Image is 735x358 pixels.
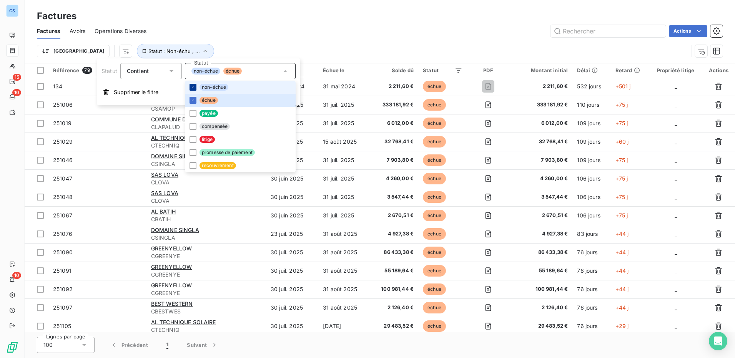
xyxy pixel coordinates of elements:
[572,77,610,96] td: 532 jours
[615,212,628,219] span: +75 j
[472,67,505,73] div: PDF
[423,136,446,148] span: échue
[101,68,117,74] span: Statut
[375,230,414,238] span: 4 927,38 €
[151,208,176,215] span: AL BATIH
[615,194,628,200] span: +75 j
[514,101,568,109] span: 333 181,92 €
[514,322,568,330] span: 29 483,52 €
[151,234,261,242] span: CSINGLA
[423,320,446,332] span: échue
[97,84,300,101] button: Supprimer le filtre
[53,194,73,200] span: 251048
[375,175,414,182] span: 4 260,00 €
[675,230,677,237] span: _
[318,133,371,151] td: 15 août 2025
[266,317,318,335] td: 30 juil. 2025
[423,210,446,221] span: échue
[615,175,628,182] span: +75 j
[675,157,677,163] span: _
[151,300,193,307] span: BEST WESTERN
[151,264,192,270] span: GREENYELLOW
[572,133,610,151] td: 109 jours
[675,286,677,292] span: _
[151,116,246,123] span: COMMUNE DE [GEOGRAPHIC_DATA]
[550,25,666,37] input: Rechercher
[375,83,414,90] span: 2 211,60 €
[200,84,228,91] span: non-échue
[318,298,371,317] td: 31 août 2025
[53,323,71,329] span: 251105
[151,105,261,113] span: CSAMOP
[13,74,21,81] span: 15
[6,341,18,353] img: Logo LeanPay
[151,190,178,196] span: SAS LOVA
[675,194,677,200] span: _
[675,304,677,311] span: _
[151,123,261,131] span: CLAPALUD
[53,138,73,145] span: 251029
[514,83,568,90] span: 2 211,60 €
[151,134,216,141] span: AL TECHNIQUE SOLAIRE
[200,110,218,117] span: payée
[577,67,606,73] div: Délai
[266,225,318,243] td: 23 juil. 2025
[266,298,318,317] td: 30 juil. 2025
[375,285,414,293] span: 100 981,44 €
[423,191,446,203] span: échue
[318,114,371,133] td: 31 juil. 2025
[200,123,230,130] span: compensée
[151,308,261,315] span: CBESTWES
[675,249,677,255] span: _
[151,271,261,278] span: CGREENYE
[318,262,371,280] td: 31 août 2025
[675,138,677,145] span: _
[514,249,568,256] span: 86 433,38 €
[615,249,629,255] span: +44 j
[572,188,610,206] td: 106 jours
[53,83,62,89] span: 134
[151,171,178,178] span: SAS LOVA
[53,120,72,126] span: 251019
[615,286,629,292] span: +44 j
[572,151,610,169] td: 109 jours
[151,215,261,223] span: CBATIH
[514,175,568,182] span: 4 260,00 €
[375,101,414,109] span: 333 181,92 €
[323,67,366,73] div: Échue le
[423,302,446,313] span: échue
[200,149,255,156] span: promesse de paiement
[615,83,631,89] span: +501 j
[514,138,568,146] span: 32 768,41 €
[12,89,21,96] span: 10
[200,136,215,143] span: litige
[375,156,414,164] span: 7 903,80 €
[318,77,371,96] td: 31 mai 2024
[675,101,677,108] span: _
[675,267,677,274] span: _
[675,323,677,329] span: _
[375,119,414,127] span: 6 012,00 €
[615,323,629,329] span: +29 j
[709,332,727,350] div: Open Intercom Messenger
[375,212,414,219] span: 2 670,51 €
[318,188,371,206] td: 31 juil. 2025
[166,341,168,349] span: 1
[423,67,462,73] div: Statut
[423,81,446,92] span: échue
[43,341,53,349] span: 100
[151,282,192,288] span: GREENYELLOW
[423,154,446,166] span: échue
[151,153,199,159] span: DOMAINE SINGLA
[53,157,73,163] span: 251046
[572,298,610,317] td: 76 jours
[572,262,610,280] td: 76 jours
[423,247,446,258] span: échue
[151,179,261,186] span: CLOVA
[423,173,446,184] span: échue
[266,262,318,280] td: 30 juil. 2025
[151,289,261,297] span: CGREENYE
[318,317,371,335] td: [DATE]
[654,67,698,73] div: Propriété litige
[266,169,318,188] td: 30 juin 2025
